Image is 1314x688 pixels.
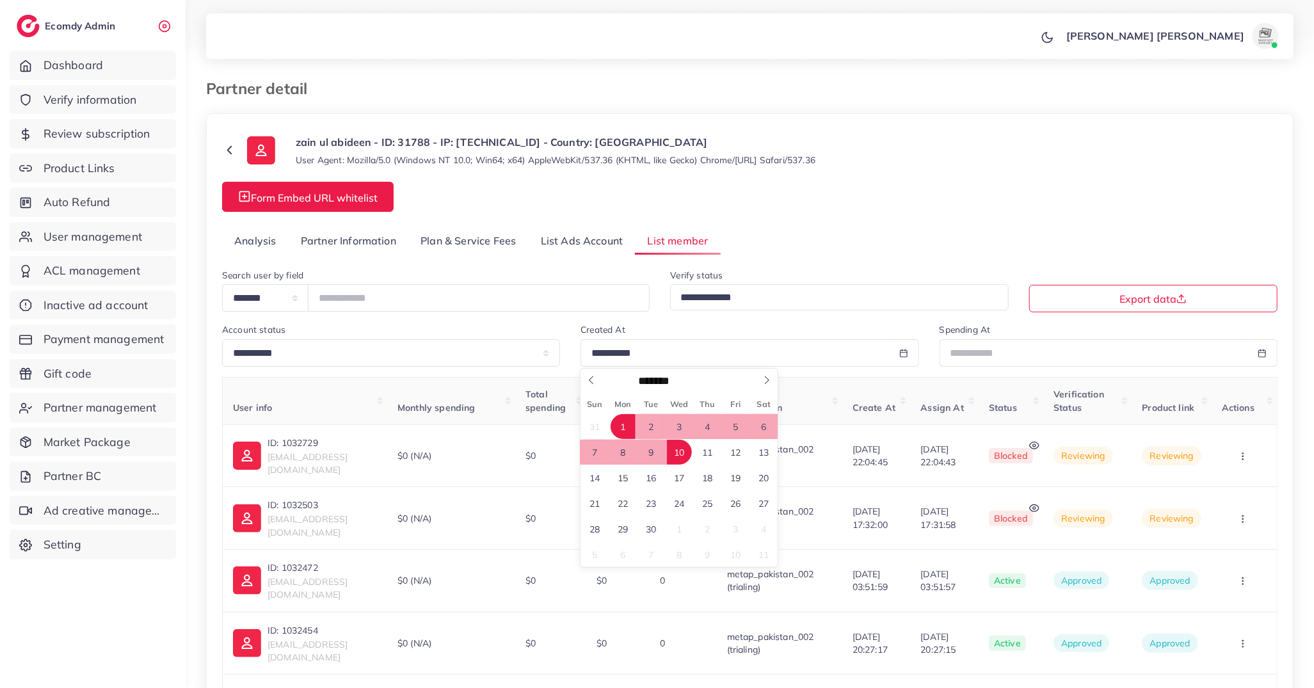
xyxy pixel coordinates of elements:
[723,414,748,439] span: September 5, 2025
[670,269,723,282] label: Verify status
[206,79,317,98] h3: Partner detail
[635,227,720,255] a: List member
[10,291,176,320] a: Inactive ad account
[611,491,636,516] span: September 22, 2025
[639,516,664,541] span: September 30, 2025
[695,516,720,541] span: October 2, 2025
[751,516,776,541] span: October 4, 2025
[920,402,963,413] span: Assign At
[597,575,607,586] span: $0
[10,85,176,115] a: Verify information
[639,440,664,465] span: September 9, 2025
[667,542,692,567] span: October 8, 2025
[268,497,377,513] p: ID: 1032503
[10,324,176,354] a: Payment management
[233,629,261,657] img: ic-user-info.36bf1079.svg
[670,284,1008,310] div: Search for option
[989,573,1026,589] span: active
[233,402,272,413] span: User info
[525,513,536,524] span: $0
[233,566,261,595] img: ic-user-info.36bf1079.svg
[10,496,176,525] a: Ad creative management
[268,451,348,476] span: [EMAIL_ADDRESS][DOMAIN_NAME]
[751,465,776,490] span: September 20, 2025
[525,388,566,413] span: Total spending
[10,530,176,559] a: Setting
[10,461,176,491] a: Partner BC
[44,194,111,211] span: Auto Refund
[940,323,991,336] label: Spending At
[695,542,720,567] span: October 9, 2025
[44,125,150,142] span: Review subscription
[727,568,814,593] span: metap_pakistan_002 (trialing)
[268,576,348,600] span: [EMAIL_ADDRESS][DOMAIN_NAME]
[268,560,377,575] p: ID: 1032472
[660,575,665,586] span: 0
[233,504,261,532] img: ic-user-info.36bf1079.svg
[695,440,720,465] span: September 11, 2025
[268,639,348,663] span: [EMAIL_ADDRESS][DOMAIN_NAME]
[10,359,176,388] a: Gift code
[611,516,636,541] span: September 29, 2025
[582,440,607,465] span: September 7, 2025
[637,400,665,408] span: Tue
[639,414,664,439] span: September 2, 2025
[611,440,636,465] span: September 8, 2025
[853,402,895,413] span: Create At
[222,269,303,282] label: Search user by field
[247,136,275,164] img: ic-user-info.36bf1079.svg
[44,468,102,484] span: Partner BC
[695,491,720,516] span: September 25, 2025
[639,542,664,567] span: October 7, 2025
[681,374,721,387] input: Year
[723,542,748,567] span: October 10, 2025
[10,428,176,457] a: Market Package
[989,511,1033,526] span: blocked
[695,414,720,439] span: September 4, 2025
[1054,388,1104,413] span: Verification Status
[723,491,748,516] span: September 26, 2025
[10,188,176,217] a: Auto Refund
[1054,447,1112,465] span: reviewing
[10,119,176,148] a: Review subscription
[749,400,778,408] span: Sat
[1119,294,1187,304] span: Export data
[44,92,137,108] span: Verify information
[44,502,166,519] span: Ad creative management
[268,623,377,638] p: ID: 1032454
[581,400,609,408] span: Sun
[44,434,131,451] span: Market Package
[676,288,991,308] input: Search for option
[989,402,1017,413] span: Status
[525,450,536,461] span: $0
[920,568,968,594] span: [DATE] 03:51:57
[751,542,776,567] span: October 11, 2025
[1150,513,1193,524] span: Reviewing
[45,20,118,32] h2: Ecomdy Admin
[853,443,901,469] span: [DATE] 22:04:45
[222,182,394,212] button: Form Embed URL whitelist
[1222,402,1254,413] span: Actions
[1029,285,1278,312] button: Export data
[609,400,637,408] span: Mon
[525,575,536,586] span: $0
[853,630,901,657] span: [DATE] 20:27:17
[667,516,692,541] span: October 1, 2025
[44,262,140,279] span: ACL management
[44,331,164,348] span: Payment management
[853,568,901,594] span: [DATE] 03:51:59
[751,440,776,465] span: September 13, 2025
[296,154,815,166] small: User Agent: Mozilla/5.0 (Windows NT 10.0; Win64; x64) AppleWebKit/537.36 (KHTML, like Gecko) Chro...
[1066,28,1244,44] p: [PERSON_NAME] [PERSON_NAME]
[10,51,176,80] a: Dashboard
[721,400,749,408] span: Fri
[408,227,528,255] a: Plan & Service Fees
[10,154,176,183] a: Product Links
[222,227,289,255] a: Analysis
[17,15,118,37] a: logoEcomdy Admin
[397,637,431,650] span: $0 (N/A)
[639,491,664,516] span: September 23, 2025
[611,542,636,567] span: October 6, 2025
[397,449,431,462] span: $0 (N/A)
[397,402,476,413] span: Monthly spending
